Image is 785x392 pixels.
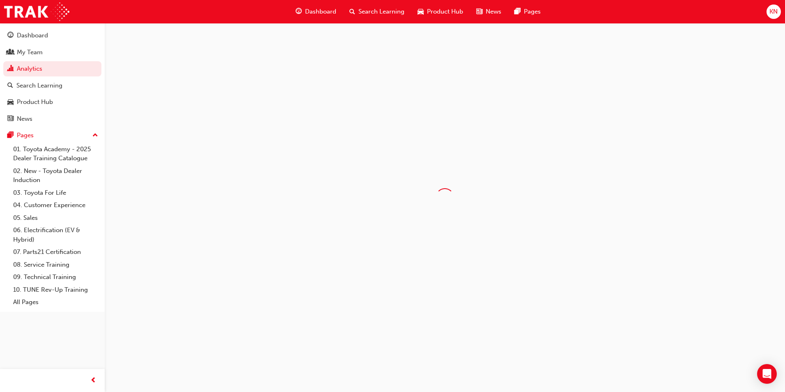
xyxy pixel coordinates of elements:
[92,130,98,141] span: up-icon
[418,7,424,17] span: car-icon
[508,3,547,20] a: pages-iconPages
[10,212,101,224] a: 05. Sales
[3,128,101,143] button: Pages
[343,3,411,20] a: search-iconSearch Learning
[3,45,101,60] a: My Team
[17,114,32,124] div: News
[7,82,13,90] span: search-icon
[7,132,14,139] span: pages-icon
[7,115,14,123] span: news-icon
[7,65,14,73] span: chart-icon
[7,32,14,39] span: guage-icon
[17,31,48,40] div: Dashboard
[358,7,404,16] span: Search Learning
[17,48,43,57] div: My Team
[767,5,781,19] button: KN
[3,28,101,43] a: Dashboard
[10,258,101,271] a: 08. Service Training
[769,7,778,16] span: KN
[470,3,508,20] a: news-iconNews
[10,224,101,246] a: 06. Electrification (EV & Hybrid)
[17,131,34,140] div: Pages
[296,7,302,17] span: guage-icon
[411,3,470,20] a: car-iconProduct Hub
[10,165,101,187] a: 02. New - Toyota Dealer Induction
[476,7,482,17] span: news-icon
[10,296,101,309] a: All Pages
[10,143,101,165] a: 01. Toyota Academy - 2025 Dealer Training Catalogue
[10,271,101,284] a: 09. Technical Training
[524,7,541,16] span: Pages
[349,7,355,17] span: search-icon
[3,61,101,76] a: Analytics
[4,2,69,21] img: Trak
[514,7,521,17] span: pages-icon
[16,81,62,90] div: Search Learning
[90,376,96,386] span: prev-icon
[3,78,101,93] a: Search Learning
[427,7,463,16] span: Product Hub
[7,49,14,56] span: people-icon
[305,7,336,16] span: Dashboard
[10,187,101,199] a: 03. Toyota For Life
[10,284,101,296] a: 10. TUNE Rev-Up Training
[757,364,777,384] div: Open Intercom Messenger
[10,246,101,258] a: 07. Parts21 Certification
[3,95,101,110] a: Product Hub
[3,26,101,128] button: DashboardMy TeamAnalyticsSearch LearningProduct HubNews
[10,199,101,212] a: 04. Customer Experience
[7,99,14,106] span: car-icon
[486,7,501,16] span: News
[17,97,53,107] div: Product Hub
[289,3,343,20] a: guage-iconDashboard
[3,111,101,127] a: News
